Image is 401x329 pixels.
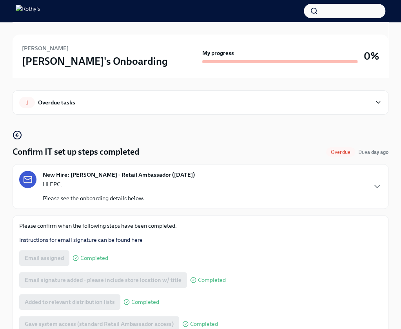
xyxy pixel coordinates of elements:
[19,222,382,230] p: Please confirm when the following steps have been completed.
[202,49,234,57] strong: My progress
[43,180,144,188] p: Hi EPC,
[38,98,75,107] div: Overdue tasks
[22,44,69,53] h6: [PERSON_NAME]
[358,149,388,155] span: Due
[43,194,144,202] p: Please see the onboarding details below.
[19,236,143,243] a: Instructions for email signature can be found here
[16,5,40,17] img: Rothy's
[22,54,168,68] h3: [PERSON_NAME]'s Onboarding
[198,277,226,283] span: Completed
[80,255,108,261] span: Completed
[367,149,388,155] strong: a day ago
[43,171,195,179] strong: New Hire: [PERSON_NAME] - Retail Ambassador ([DATE])
[326,149,355,155] span: Overdue
[364,49,379,63] h3: 0%
[358,148,388,156] span: August 19th, 2025 09:00
[131,299,159,305] span: Completed
[190,321,218,327] span: Completed
[21,100,33,106] span: 1
[13,146,139,158] h4: Confirm IT set up steps completed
